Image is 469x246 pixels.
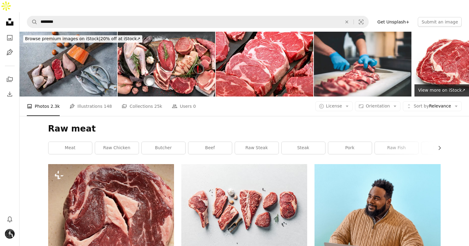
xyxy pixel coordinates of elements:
button: Search Unsplash [27,16,37,28]
a: butcher [142,142,185,154]
a: Photos [4,32,16,44]
img: protein source food meat, eggs and fish: chicken, beaf, salmon, seabass, mackerel and sea bream [20,32,117,97]
img: Different types of raw meat [118,32,215,97]
span: Sort by [414,104,429,108]
img: Male butcher cut raw meat with sharp knife in restaurants kitchen [314,32,411,97]
a: Illustrations [4,46,16,58]
button: Clear [340,16,354,28]
button: License [315,101,353,111]
button: Notifications [4,213,16,225]
a: raw fish [375,142,418,154]
button: scroll list to the right [434,142,441,154]
img: Avatar of user Michelle Young [5,229,15,239]
a: Home — Unsplash [4,16,16,29]
a: Get Unsplash+ [374,17,413,27]
form: Find visuals sitewide [27,16,369,28]
span: Orientation [366,104,390,108]
a: steak [282,142,325,154]
a: beef [188,142,232,154]
a: Collections 25k [122,97,162,116]
button: Sort byRelevance [403,101,462,111]
a: Download History [4,88,16,100]
span: 25k [154,103,162,110]
span: 20% off at iStock ↗ [25,36,140,41]
span: Relevance [414,103,451,109]
button: Submit an image [418,17,462,27]
a: Users 0 [172,97,196,116]
a: Illustrations 148 [69,97,112,116]
button: Visual search [354,16,368,28]
span: View more on iStock ↗ [418,88,465,93]
a: a group of raw meats on a table [181,204,307,209]
span: 148 [104,103,112,110]
img: Fresh Ribeye Steaks at the Butcher Shop [216,32,313,97]
span: Browse premium images on iStock | [25,36,100,41]
a: raw steak [235,142,279,154]
a: raw beef [421,142,465,154]
a: raw chicken [95,142,139,154]
a: Browse premium images on iStock|20% off at iStock↗ [20,32,146,46]
a: pork [328,142,372,154]
a: meat [48,142,92,154]
button: Orientation [355,101,400,111]
button: Profile [4,228,16,240]
a: Collections [4,73,16,86]
span: License [326,104,342,108]
a: View more on iStock↗ [414,84,469,97]
h1: Raw meat [48,123,441,134]
span: 0 [193,103,196,110]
